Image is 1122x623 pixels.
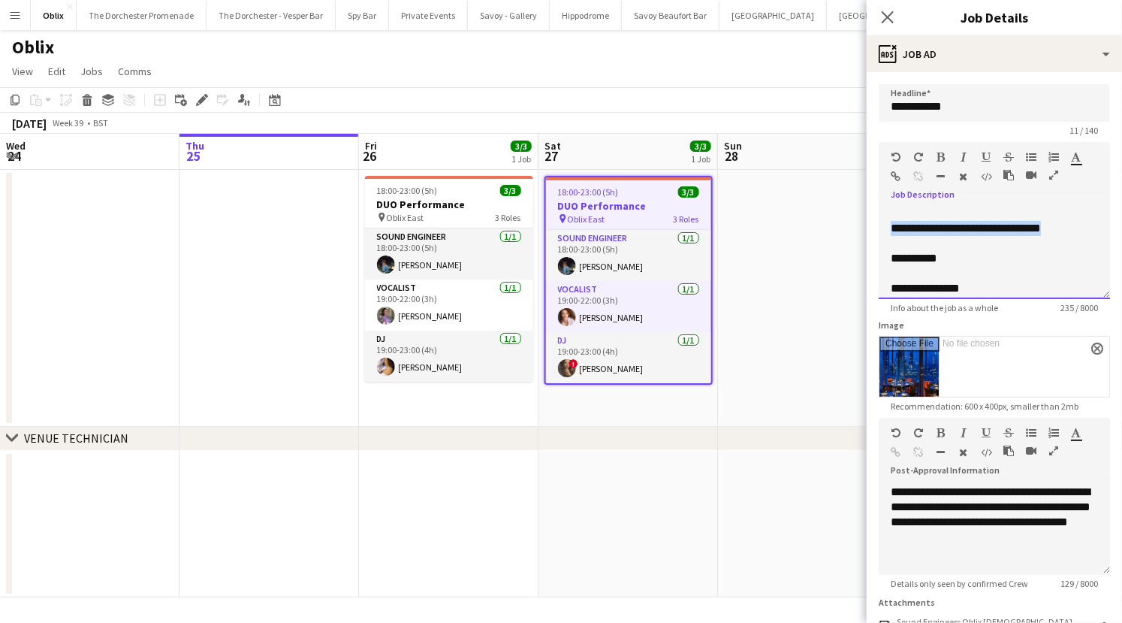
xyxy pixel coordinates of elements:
button: Strikethrough [1003,427,1014,439]
button: Redo [913,151,924,163]
span: Sat [544,139,561,153]
span: Oblix East [387,212,424,223]
span: Details only seen by confirmed Crew [879,578,1040,589]
a: Comms [112,62,158,81]
span: 129 / 8000 [1048,578,1110,589]
span: 25 [183,147,204,165]
span: 11 / 140 [1057,125,1110,136]
h3: DUO Performance [365,198,533,211]
a: Edit [42,62,71,81]
button: Insert video [1026,445,1036,457]
div: Job Ad [867,36,1122,72]
button: Underline [981,427,991,439]
app-card-role: DJ1/119:00-23:00 (4h)[PERSON_NAME] [365,331,533,382]
span: 3/3 [511,141,532,152]
app-job-card: 18:00-23:00 (5h)3/3DUO Performance Oblix East3 RolesSound Engineer1/118:00-23:00 (5h)[PERSON_NAME... [365,176,533,382]
button: Fullscreen [1048,169,1059,181]
span: Wed [6,139,26,153]
button: Savoy Beaufort Bar [622,1,719,30]
button: Italic [958,427,969,439]
app-card-role: Sound Engineer1/118:00-23:00 (5h)[PERSON_NAME] [365,228,533,280]
span: 3/3 [678,186,699,198]
span: 28 [722,147,742,165]
button: Insert video [1026,169,1036,181]
a: View [6,62,39,81]
span: Sun [724,139,742,153]
button: Italic [958,151,969,163]
h3: Job Details [867,8,1122,27]
button: Savoy - Gallery [468,1,550,30]
app-card-role: Vocalist1/119:00-22:00 (3h)[PERSON_NAME] [546,281,711,332]
span: 3/3 [500,185,521,196]
span: Edit [48,65,65,78]
app-card-role: Vocalist1/119:00-22:00 (3h)[PERSON_NAME] [365,280,533,331]
button: Redo [913,427,924,439]
span: 27 [542,147,561,165]
button: Bold [936,427,946,439]
button: Unordered List [1026,151,1036,163]
button: Fullscreen [1048,445,1059,457]
button: Paste as plain text [1003,445,1014,457]
button: Underline [981,151,991,163]
app-card-role: Sound Engineer1/118:00-23:00 (5h)[PERSON_NAME] [546,230,711,281]
span: View [12,65,33,78]
span: ! [569,359,578,368]
span: Info about the job as a whole [879,302,1010,313]
button: Unordered List [1026,427,1036,439]
app-card-role: DJ1/119:00-23:00 (4h)![PERSON_NAME] [546,332,711,383]
a: Jobs [74,62,109,81]
span: Thu [185,139,204,153]
label: Attachments [879,597,935,608]
button: HTML Code [981,446,991,458]
button: [GEOGRAPHIC_DATA] [827,1,934,30]
button: Clear Formatting [958,446,969,458]
h3: DUO Performance [546,199,711,213]
span: Oblix East [568,213,605,225]
span: Recommendation: 600 x 400px, smaller than 2mb [879,401,1090,412]
button: Undo [891,427,901,439]
button: Text Color [1071,427,1081,439]
span: 18:00-23:00 (5h) [377,185,438,196]
span: 3 Roles [496,212,521,223]
span: Jobs [80,65,103,78]
button: Oblix [31,1,77,30]
h1: Oblix [12,36,54,59]
button: Clear Formatting [958,171,969,183]
button: Insert Link [891,171,901,183]
span: 3 Roles [674,213,699,225]
button: Ordered List [1048,427,1059,439]
button: Horizontal Line [936,171,946,183]
button: The Dorchester - Vesper Bar [207,1,336,30]
button: Ordered List [1048,151,1059,163]
button: Paste as plain text [1003,169,1014,181]
button: Private Events [389,1,468,30]
button: Spy Bar [336,1,389,30]
span: 235 / 8000 [1048,302,1110,313]
span: 18:00-23:00 (5h) [558,186,619,198]
div: BST [93,117,108,129]
button: Undo [891,151,901,163]
span: Comms [118,65,152,78]
div: 1 Job [691,153,710,165]
div: 1 Job [511,153,531,165]
span: Fri [365,139,377,153]
button: Horizontal Line [936,446,946,458]
button: HTML Code [981,171,991,183]
button: Strikethrough [1003,151,1014,163]
button: The Dorchester Promenade [77,1,207,30]
button: Hippodrome [550,1,622,30]
span: 3/3 [690,141,711,152]
span: 26 [363,147,377,165]
button: Text Color [1071,151,1081,163]
span: Week 39 [50,117,87,129]
button: Bold [936,151,946,163]
span: 24 [4,147,26,165]
app-job-card: 18:00-23:00 (5h)3/3DUO Performance Oblix East3 RolesSound Engineer1/118:00-23:00 (5h)[PERSON_NAME... [544,176,713,385]
button: [GEOGRAPHIC_DATA] [719,1,827,30]
div: [DATE] [12,116,47,131]
div: VENUE TECHNICIAN [24,431,128,446]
